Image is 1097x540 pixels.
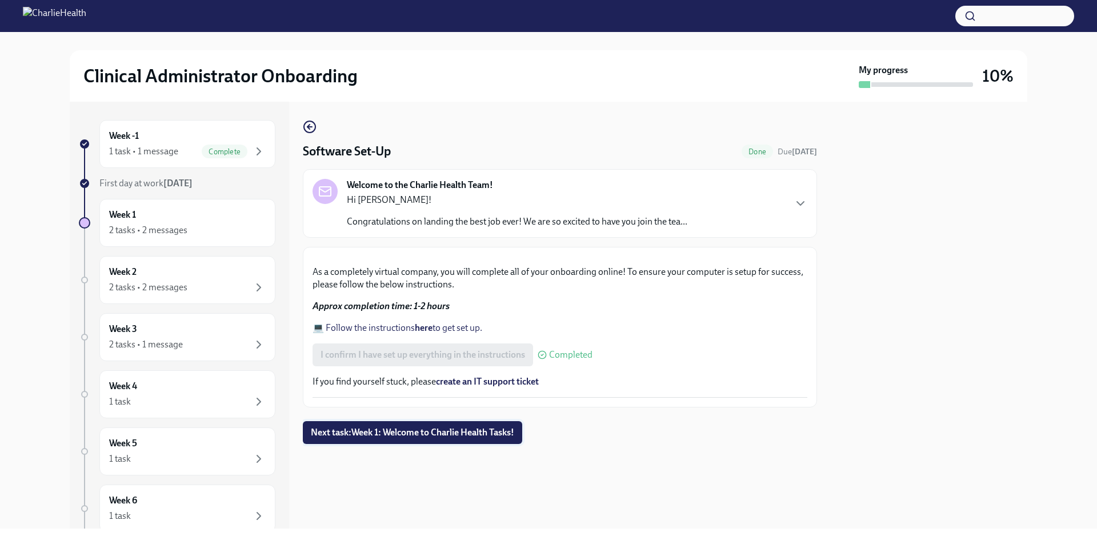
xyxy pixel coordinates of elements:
strong: here [415,322,433,333]
p: As a completely virtual company, you will complete all of your onboarding online! To ensure your ... [313,266,807,291]
a: Week 12 tasks • 2 messages [79,199,275,247]
p: Congratulations on landing the best job ever! We are so excited to have you join the tea... [347,215,687,228]
h6: Week 2 [109,266,137,278]
strong: Welcome to the Charlie Health Team! [347,179,493,191]
span: First day at work [99,178,193,189]
h6: Week 3 [109,323,137,335]
a: create an IT support ticket [436,376,539,387]
div: 2 tasks • 2 messages [109,224,187,237]
a: Week 51 task [79,427,275,475]
span: Complete [202,147,247,156]
div: 2 tasks • 2 messages [109,281,187,294]
span: Next task : Week 1: Welcome to Charlie Health Tasks! [311,427,514,438]
a: Week 61 task [79,485,275,533]
a: Week 41 task [79,370,275,418]
h2: Clinical Administrator Onboarding [83,65,358,87]
span: Completed [549,350,592,359]
h6: Week -1 [109,130,139,142]
a: Week 22 tasks • 2 messages [79,256,275,304]
a: Week 32 tasks • 1 message [79,313,275,361]
button: Next task:Week 1: Welcome to Charlie Health Tasks! [303,421,522,444]
img: CharlieHealth [23,7,86,25]
strong: [DATE] [792,147,817,157]
div: 1 task • 1 message [109,145,178,158]
div: 1 task [109,395,131,408]
a: 💻 Follow the instructionshereto get set up. [313,322,482,333]
h6: Week 5 [109,437,137,450]
span: Due [778,147,817,157]
strong: My progress [859,64,908,77]
p: If you find yourself stuck, please [313,375,807,388]
div: 1 task [109,453,131,465]
h3: 10% [982,66,1014,86]
span: September 3rd, 2025 10:00 [778,146,817,157]
p: Hi [PERSON_NAME]! [347,194,687,206]
a: First day at work[DATE] [79,177,275,190]
strong: [DATE] [163,178,193,189]
a: Week -11 task • 1 messageComplete [79,120,275,168]
h6: Week 6 [109,494,137,507]
div: 2 tasks • 1 message [109,338,183,351]
h6: Week 1 [109,209,136,221]
h4: Software Set-Up [303,143,391,160]
span: Done [742,147,773,156]
strong: Approx completion time: 1-2 hours [313,301,450,311]
div: 1 task [109,510,131,522]
h6: Week 4 [109,380,137,393]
